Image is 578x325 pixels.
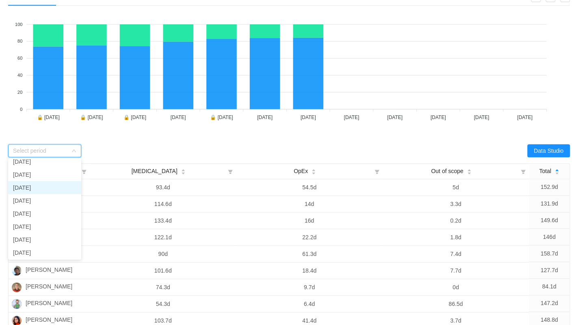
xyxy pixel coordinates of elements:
[301,115,316,120] tspan: [DATE]
[132,167,178,175] span: [MEDICAL_DATA]
[12,266,22,275] img: NW
[517,115,533,120] tspan: [DATE]
[527,144,570,157] button: Data Studio
[236,279,382,296] td: 9.7d
[529,262,569,279] td: 127.7d
[8,246,81,259] li: [DATE]
[90,279,236,296] td: 74.3d
[236,262,382,279] td: 18.4d
[17,39,22,43] tspan: 80
[181,168,186,173] div: Sort
[8,168,81,181] li: [DATE]
[90,262,236,279] td: 101.6d
[20,106,22,111] tspan: 0
[71,148,76,154] i: icon: down
[8,194,81,207] li: [DATE]
[387,115,403,120] tspan: [DATE]
[12,299,22,309] img: BR
[467,168,472,173] div: Sort
[90,229,236,246] td: 122.1d
[17,90,22,95] tspan: 20
[90,212,236,229] td: 133.4d
[90,179,236,196] td: 93.4d
[210,114,233,120] tspan: 🔒 [DATE]
[539,167,551,175] span: Total
[15,22,22,27] tspan: 100
[474,115,489,120] tspan: [DATE]
[26,282,72,292] span: [PERSON_NAME]
[26,266,72,275] span: [PERSON_NAME]
[383,246,529,262] td: 7.4d
[529,279,569,295] td: 84.1d
[181,168,185,171] i: icon: caret-up
[90,296,236,312] td: 54.3d
[90,246,236,262] td: 90d
[236,246,382,262] td: 61.3d
[467,171,471,173] i: icon: caret-down
[383,196,529,212] td: 3.3d
[529,295,569,312] td: 147.2d
[383,179,529,196] td: 5d
[8,220,81,233] li: [DATE]
[236,212,382,229] td: 16d
[371,164,383,179] i: icon: filter
[383,229,529,246] td: 1.8d
[529,179,569,196] td: 152.9d
[312,168,316,171] i: icon: caret-up
[123,114,146,120] tspan: 🔒 [DATE]
[171,115,186,120] tspan: [DATE]
[8,207,81,220] li: [DATE]
[529,196,569,212] td: 131.9d
[80,114,103,120] tspan: 🔒 [DATE]
[236,296,382,312] td: 6.4d
[431,167,463,175] span: Out of scope
[383,212,529,229] td: 0.2d
[181,171,185,173] i: icon: caret-down
[26,299,72,309] span: [PERSON_NAME]
[257,115,273,120] tspan: [DATE]
[554,168,559,171] i: icon: caret-up
[17,73,22,78] tspan: 40
[529,229,569,245] td: 146d
[17,56,22,61] tspan: 60
[431,115,446,120] tspan: [DATE]
[8,233,81,246] li: [DATE]
[12,282,22,292] img: RM
[554,171,559,173] i: icon: caret-down
[8,181,81,194] li: [DATE]
[294,167,308,175] span: OpEx
[467,168,471,171] i: icon: caret-up
[90,196,236,212] td: 114.6d
[529,245,569,262] td: 158.7d
[529,212,569,229] td: 149.6d
[517,164,529,179] i: icon: filter
[383,262,529,279] td: 7.7d
[78,164,90,179] i: icon: filter
[236,196,382,212] td: 14d
[37,114,60,120] tspan: 🔒 [DATE]
[554,168,559,173] div: Sort
[383,296,529,312] td: 86.5d
[225,164,236,179] i: icon: filter
[8,155,81,168] li: [DATE]
[344,115,359,120] tspan: [DATE]
[312,171,316,173] i: icon: caret-down
[383,279,529,296] td: 0d
[311,168,316,173] div: Sort
[236,229,382,246] td: 22.2d
[236,179,382,196] td: 54.5d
